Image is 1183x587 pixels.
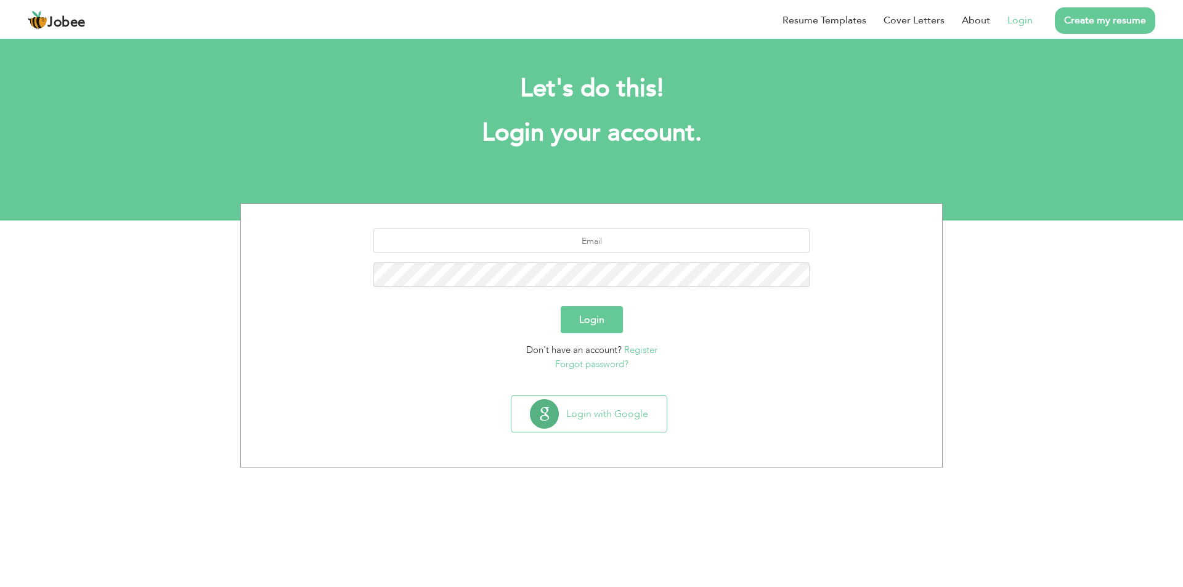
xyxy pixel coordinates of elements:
a: Resume Templates [783,13,866,28]
a: About [962,13,990,28]
a: Register [624,344,657,356]
button: Login [561,306,623,333]
a: Jobee [28,10,86,30]
h2: Let's do this! [259,73,924,105]
h1: Login your account. [259,117,924,149]
input: Email [373,229,810,253]
a: Login [1007,13,1033,28]
span: Don't have an account? [526,344,622,356]
a: Create my resume [1055,7,1155,34]
a: Cover Letters [884,13,945,28]
a: Forgot password? [555,358,628,370]
button: Login with Google [511,396,667,432]
span: Jobee [47,16,86,30]
img: jobee.io [28,10,47,30]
